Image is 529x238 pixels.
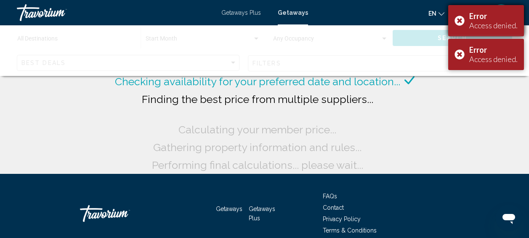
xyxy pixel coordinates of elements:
[216,206,242,212] a: Getaways
[469,54,518,64] div: Access denied.
[323,193,337,200] a: FAQs
[221,9,261,16] a: Getaways Plus
[323,204,344,211] a: Contact
[495,204,522,231] iframe: Button to launch messaging window
[428,7,444,19] button: Change language
[115,75,400,88] span: Checking availability for your preferred date and location...
[80,201,164,226] a: Travorium
[278,9,308,16] a: Getaways
[142,93,373,105] span: Finding the best price from multiple suppliers...
[323,216,361,222] a: Privacy Policy
[153,141,362,154] span: Gathering property information and rules...
[428,10,436,17] span: en
[249,206,275,222] a: Getaways Plus
[152,159,363,171] span: Performing final calculations... please wait...
[469,11,518,21] div: Error
[469,21,518,30] div: Access denied.
[490,4,512,22] button: User Menu
[17,4,213,21] a: Travorium
[178,123,336,136] span: Calculating your member price...
[469,45,518,54] div: Error
[323,227,377,234] a: Terms & Conditions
